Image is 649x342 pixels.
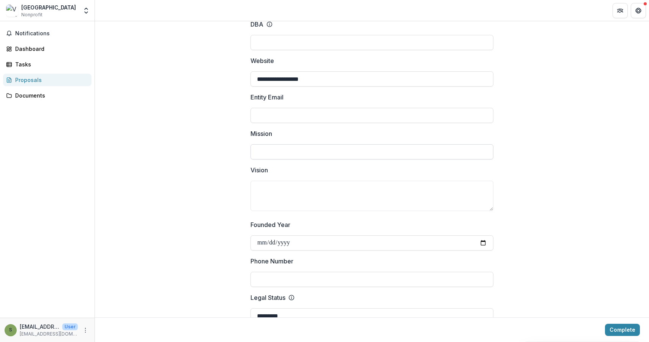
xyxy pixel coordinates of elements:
[250,129,272,138] p: Mission
[21,3,76,11] div: [GEOGRAPHIC_DATA]
[3,43,91,55] a: Dashboard
[81,3,91,18] button: Open entity switcher
[9,328,12,333] div: spa@vanderbilt.edu
[605,324,640,336] button: Complete
[631,3,646,18] button: Get Help
[15,91,85,99] div: Documents
[15,60,85,68] div: Tasks
[613,3,628,18] button: Partners
[250,220,290,229] p: Founded Year
[3,74,91,86] a: Proposals
[6,5,18,17] img: Vanderbilt University
[15,76,85,84] div: Proposals
[15,45,85,53] div: Dashboard
[20,323,59,331] p: [EMAIL_ADDRESS][DOMAIN_NAME]
[250,165,268,175] p: Vision
[3,27,91,39] button: Notifications
[20,331,78,337] p: [EMAIL_ADDRESS][DOMAIN_NAME]
[250,93,284,102] p: Entity Email
[15,30,88,37] span: Notifications
[81,326,90,335] button: More
[250,56,274,65] p: Website
[250,293,285,302] p: Legal Status
[3,58,91,71] a: Tasks
[250,257,293,266] p: Phone Number
[21,11,43,18] span: Nonprofit
[250,20,263,29] p: DBA
[3,89,91,102] a: Documents
[62,323,78,330] p: User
